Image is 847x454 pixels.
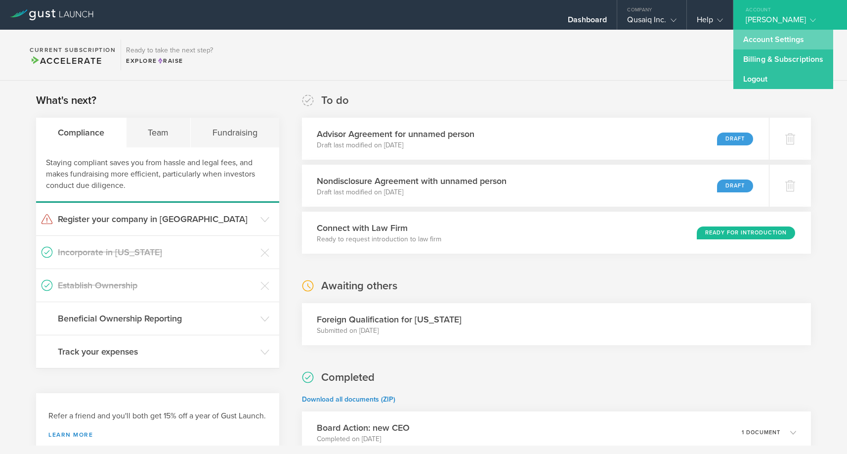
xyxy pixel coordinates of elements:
[321,93,349,108] h2: To do
[317,187,507,197] p: Draft last modified on [DATE]
[717,180,753,192] div: Draft
[191,118,279,147] div: Fundraising
[321,370,375,385] h2: Completed
[697,227,795,239] div: Ready for Introduction
[302,395,395,404] a: Download all documents (ZIP)
[742,430,780,435] p: 1 document
[36,147,279,203] div: Staying compliant saves you from hassle and legal fees, and makes fundraising more efficient, par...
[58,345,255,358] h3: Track your expenses
[317,234,441,244] p: Ready to request introduction to law firm
[317,326,462,336] p: Submitted on [DATE]
[317,222,441,234] h3: Connect with Law Firm
[317,434,410,444] p: Completed on [DATE]
[697,15,723,30] div: Help
[30,47,116,53] h2: Current Subscription
[30,55,102,66] span: Accelerate
[317,140,474,150] p: Draft last modified on [DATE]
[317,421,410,434] h3: Board Action: new CEO
[568,15,607,30] div: Dashboard
[58,279,255,292] h3: Establish Ownership
[321,279,397,293] h2: Awaiting others
[36,93,96,108] h2: What's next?
[317,175,507,187] h3: Nondisclosure Agreement with unnamed person
[48,432,267,438] a: Learn more
[317,128,474,140] h3: Advisor Agreement for unnamed person
[717,133,753,145] div: Draft
[746,15,830,30] div: [PERSON_NAME]
[58,213,255,226] h3: Register your company in [GEOGRAPHIC_DATA]
[48,410,267,422] h3: Refer a friend and you'll both get 15% off a year of Gust Launch.
[302,212,811,254] div: Connect with Law FirmReady to request introduction to law firmReady for Introduction
[36,118,127,147] div: Compliance
[627,15,676,30] div: Qusaiq Inc.
[317,313,462,326] h3: Foreign Qualification for [US_STATE]
[127,118,191,147] div: Team
[58,312,255,325] h3: Beneficial Ownership Reporting
[302,118,769,160] div: Advisor Agreement for unnamed personDraft last modified on [DATE]Draft
[302,165,769,207] div: Nondisclosure Agreement with unnamed personDraft last modified on [DATE]Draft
[126,56,213,65] div: Explore
[157,57,183,64] span: Raise
[126,47,213,54] h3: Ready to take the next step?
[121,40,218,70] div: Ready to take the next step?ExploreRaise
[58,246,255,259] h3: Incorporate in [US_STATE]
